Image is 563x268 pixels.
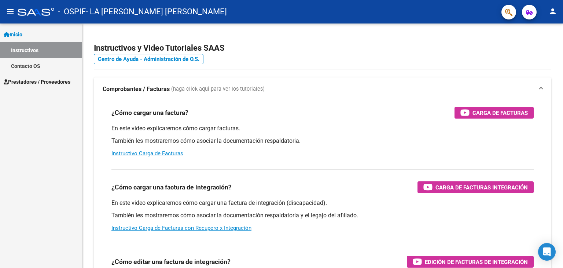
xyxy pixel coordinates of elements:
span: Edición de Facturas de integración [425,257,528,267]
button: Carga de Facturas Integración [417,181,534,193]
a: Centro de Ayuda - Administración de O.S. [94,54,203,64]
span: (haga click aquí para ver los tutoriales) [171,85,265,93]
p: En este video explicaremos cómo cargar una factura de integración (discapacidad). [111,199,534,207]
p: También les mostraremos cómo asociar la documentación respaldatoria y el legajo del afiliado. [111,211,534,220]
a: Instructivo Carga de Facturas con Recupero x Integración [111,225,251,231]
span: Carga de Facturas Integración [435,183,528,192]
div: Open Intercom Messenger [538,243,556,261]
span: Prestadores / Proveedores [4,78,70,86]
p: En este video explicaremos cómo cargar facturas. [111,124,534,133]
mat-expansion-panel-header: Comprobantes / Facturas (haga click aquí para ver los tutoriales) [94,77,551,101]
p: También les mostraremos cómo asociar la documentación respaldatoria. [111,137,534,145]
mat-icon: person [548,7,557,16]
button: Carga de Facturas [455,107,534,119]
strong: Comprobantes / Facturas [103,85,170,93]
mat-icon: menu [6,7,15,16]
h2: Instructivos y Video Tutoriales SAAS [94,41,551,55]
h3: ¿Cómo cargar una factura? [111,108,188,118]
button: Edición de Facturas de integración [407,256,534,268]
h3: ¿Cómo editar una factura de integración? [111,257,231,267]
span: - OSPIF [58,4,86,20]
span: Carga de Facturas [472,108,528,117]
a: Instructivo Carga de Facturas [111,150,183,157]
h3: ¿Cómo cargar una factura de integración? [111,182,232,192]
span: - LA [PERSON_NAME] [PERSON_NAME] [86,4,227,20]
span: Inicio [4,30,22,39]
